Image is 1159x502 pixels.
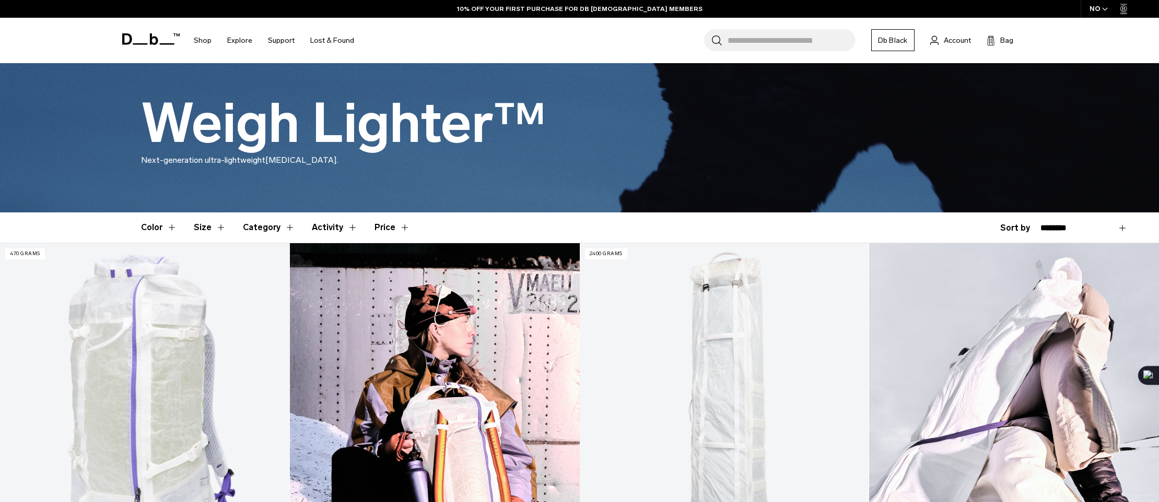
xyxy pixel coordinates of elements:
[243,212,295,243] button: Toggle Filter
[186,18,362,63] nav: Main Navigation
[141,212,177,243] button: Toggle Filter
[374,212,410,243] button: Toggle Price
[312,212,358,243] button: Toggle Filter
[930,34,971,46] a: Account
[141,93,546,154] h1: Weigh Lighter™
[310,22,354,59] a: Lost & Found
[194,212,226,243] button: Toggle Filter
[268,22,295,59] a: Support
[265,155,338,165] span: [MEDICAL_DATA].
[1000,35,1013,46] span: Bag
[227,22,252,59] a: Explore
[987,34,1013,46] button: Bag
[5,248,45,259] p: 470 grams
[871,29,915,51] a: Db Black
[585,248,627,259] p: 2400 grams
[141,155,265,165] span: Next-generation ultra-lightweight
[944,35,971,46] span: Account
[194,22,212,59] a: Shop
[457,4,703,14] a: 10% OFF YOUR FIRST PURCHASE FOR DB [DEMOGRAPHIC_DATA] MEMBERS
